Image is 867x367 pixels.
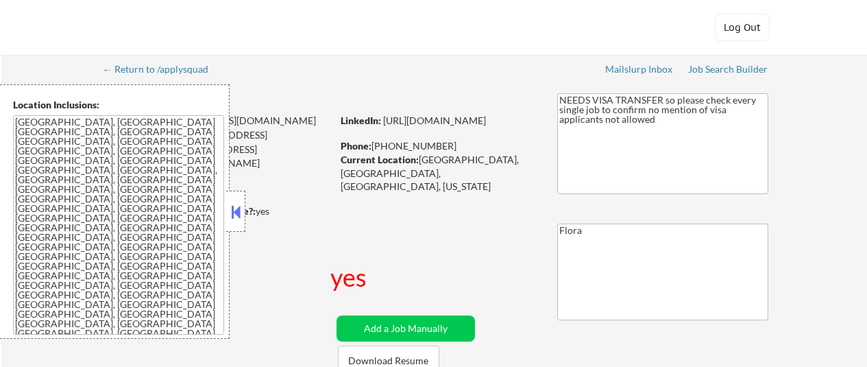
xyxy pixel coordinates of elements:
[341,153,535,193] div: [GEOGRAPHIC_DATA], [GEOGRAPHIC_DATA], [GEOGRAPHIC_DATA], [US_STATE]
[383,115,486,126] a: [URL][DOMAIN_NAME]
[688,64,768,78] a: Job Search Builder
[330,260,369,294] div: yes
[341,139,535,153] div: [PHONE_NUMBER]
[103,64,221,74] div: ← Return to /applysquad
[337,316,475,342] button: Add a Job Manually
[688,64,768,74] div: Job Search Builder
[605,64,674,74] div: Mailslurp Inbox
[341,140,371,152] strong: Phone:
[103,64,221,78] a: ← Return to /applysquad
[605,64,674,78] a: Mailslurp Inbox
[341,154,419,165] strong: Current Location:
[13,98,224,112] div: Location Inclusions:
[715,14,770,41] button: Log Out
[341,115,381,126] strong: LinkedIn:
